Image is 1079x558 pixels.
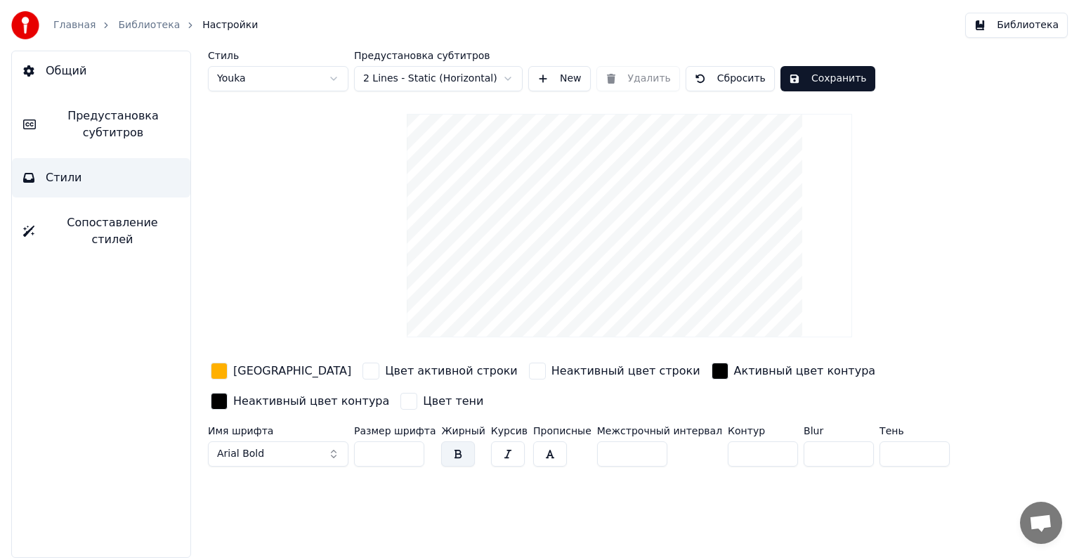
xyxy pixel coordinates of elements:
div: Открытый чат [1020,502,1062,544]
div: Цвет активной строки [385,363,518,379]
span: Arial Bold [217,447,264,461]
div: Неактивный цвет строки [551,363,700,379]
button: New [528,66,591,91]
button: Неактивный цвет строки [526,360,703,382]
a: Библиотека [118,18,180,32]
nav: breadcrumb [53,18,258,32]
a: Главная [53,18,96,32]
label: Blur [804,426,874,436]
button: Сопоставление стилей [12,203,190,259]
label: Предустановка субтитров [354,51,523,60]
button: Цвет тени [398,390,486,413]
div: Неактивный цвет контура [233,393,389,410]
button: Предустановка субтитров [12,96,190,153]
button: Стили [12,158,190,197]
label: Прописные [533,426,591,436]
button: Активный цвет контура [709,360,879,382]
div: [GEOGRAPHIC_DATA] [233,363,351,379]
img: youka [11,11,39,39]
button: Неактивный цвет контура [208,390,392,413]
button: Сохранить [780,66,875,91]
label: Тень [879,426,950,436]
button: Сбросить [686,66,775,91]
label: Размер шрифта [354,426,436,436]
label: Курсив [491,426,528,436]
span: Предустановка субтитров [47,108,179,141]
div: Активный цвет контура [734,363,876,379]
div: Цвет тени [423,393,483,410]
span: Настройки [202,18,258,32]
button: [GEOGRAPHIC_DATA] [208,360,354,382]
label: Контур [728,426,798,436]
span: Сопоставление стилей [46,214,179,248]
label: Стиль [208,51,348,60]
button: Общий [12,51,190,91]
span: Общий [46,63,86,79]
button: Цвет активной строки [360,360,521,382]
label: Имя шрифта [208,426,348,436]
button: Библиотека [965,13,1068,38]
label: Межстрочный интервал [597,426,722,436]
span: Стили [46,169,82,186]
label: Жирный [441,426,485,436]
